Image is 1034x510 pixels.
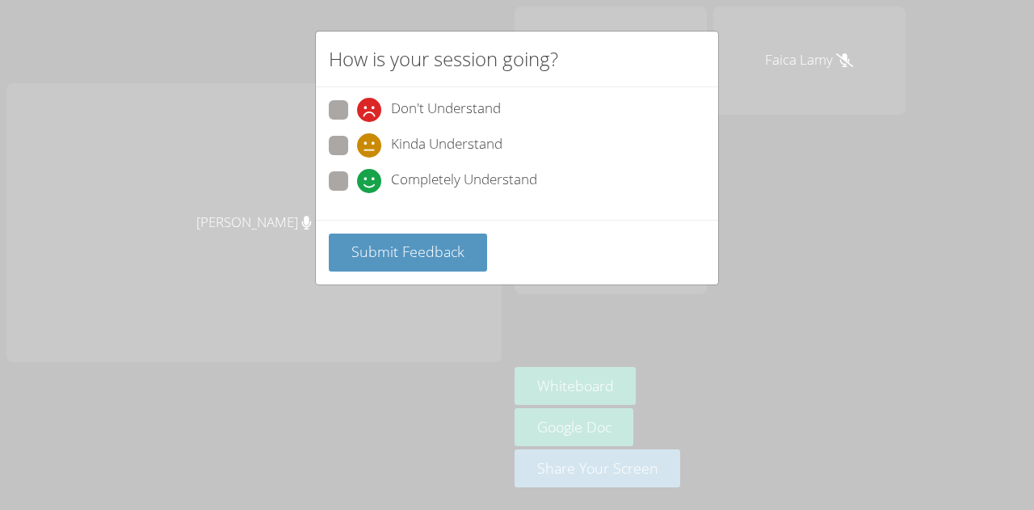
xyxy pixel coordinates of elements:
h2: How is your session going? [329,44,558,74]
span: Submit Feedback [351,242,464,261]
span: Completely Understand [391,169,537,193]
span: Kinda Understand [391,133,502,158]
button: Submit Feedback [329,234,487,272]
span: Don't Understand [391,98,501,122]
